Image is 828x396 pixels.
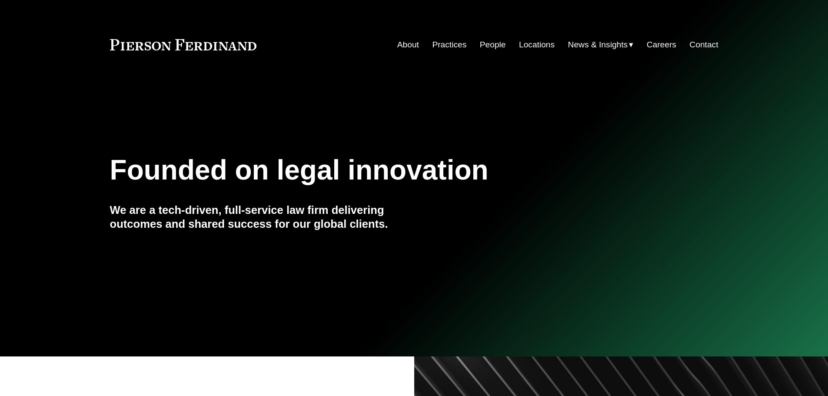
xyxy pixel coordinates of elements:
a: About [397,37,419,53]
a: Contact [689,37,718,53]
a: People [480,37,506,53]
span: News & Insights [568,37,628,53]
h1: Founded on legal innovation [110,154,617,186]
a: Careers [647,37,676,53]
a: Practices [432,37,466,53]
a: Locations [519,37,555,53]
a: folder dropdown [568,37,634,53]
h4: We are a tech-driven, full-service law firm delivering outcomes and shared success for our global... [110,203,414,231]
